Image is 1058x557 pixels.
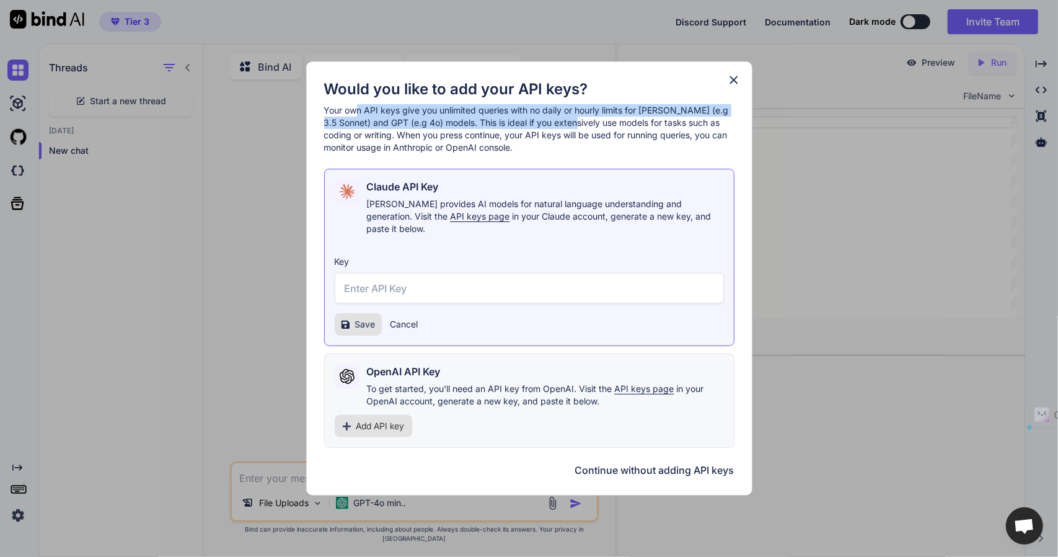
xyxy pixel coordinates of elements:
p: [PERSON_NAME] provides AI models for natural language understanding and generation. Visit the in ... [367,198,724,235]
button: Continue without adding API keys [575,463,734,478]
span: API keys page [615,383,674,394]
h2: OpenAI API Key [367,364,441,379]
button: Save [335,313,382,336]
h3: Key [335,256,724,268]
span: API keys page [451,211,510,221]
span: Save [355,318,376,331]
div: Otwarty czat [1006,507,1043,545]
h1: Would you like to add your API keys? [324,79,734,99]
p: Your own API keys give you unlimited queries with no daily or hourly limits for [PERSON_NAME] (e.... [324,104,734,154]
h2: Claude API Key [367,179,439,194]
input: Enter API Key [335,273,724,303]
button: Cancel [390,318,418,331]
p: To get started, you'll need an API key from OpenAI. Visit the in your OpenAI account, generate a ... [367,383,724,408]
span: Add API key [356,420,405,432]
